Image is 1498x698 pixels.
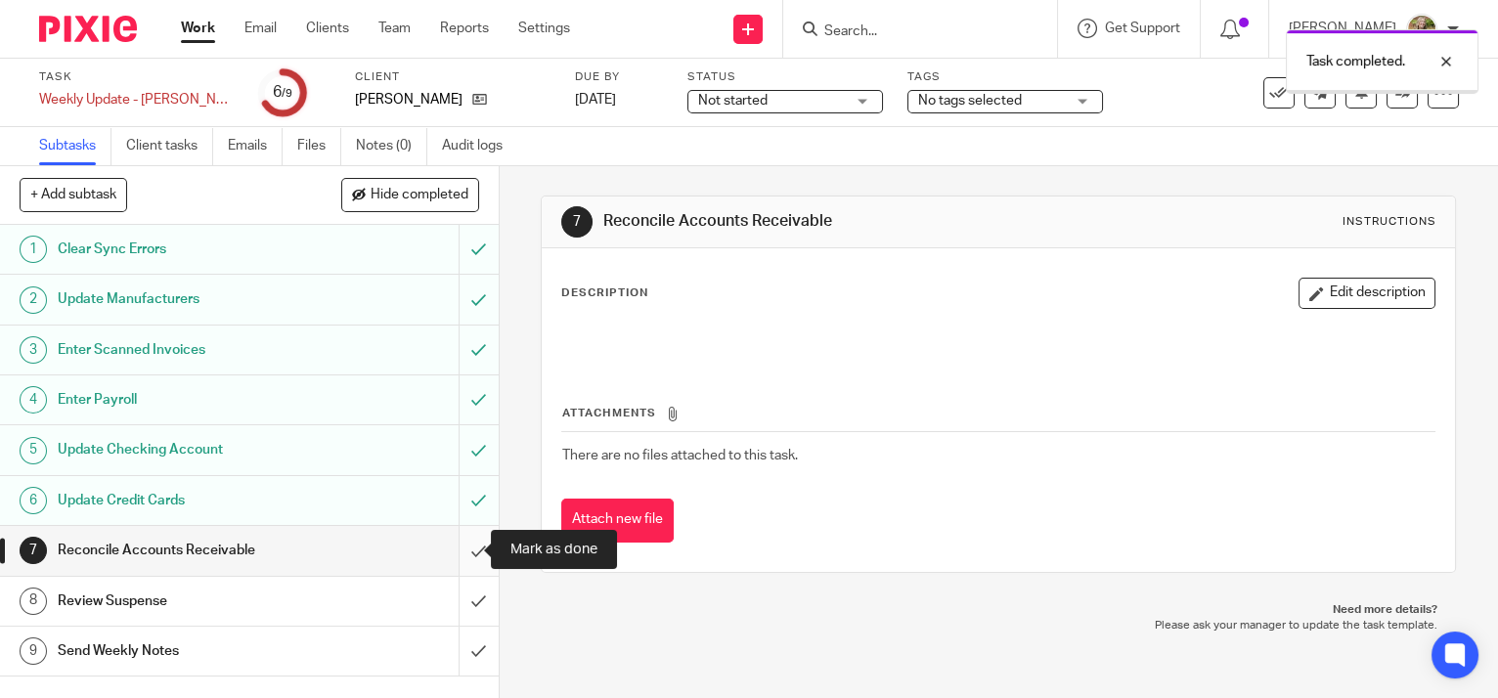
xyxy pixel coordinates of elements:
h1: Enter Payroll [58,385,312,414]
span: There are no files attached to this task. [562,449,798,462]
div: Weekly Update - [PERSON_NAME] [39,90,235,109]
span: No tags selected [918,94,1022,108]
a: Team [378,19,411,38]
p: Need more details? [560,602,1436,618]
button: Edit description [1299,278,1435,309]
span: [DATE] [575,93,616,107]
label: Status [687,69,883,85]
button: + Add subtask [20,178,127,211]
h1: Review Suspense [58,587,312,616]
p: [PERSON_NAME] [355,90,463,109]
div: 7 [561,206,593,238]
span: Not started [698,94,768,108]
a: Subtasks [39,127,111,165]
label: Due by [575,69,663,85]
div: 4 [20,386,47,414]
a: Audit logs [442,127,517,165]
div: 2 [20,286,47,314]
div: Instructions [1342,214,1435,230]
a: Reports [440,19,489,38]
label: Client [355,69,551,85]
p: Description [561,285,648,301]
h1: Update Checking Account [58,435,312,464]
h1: Reconcile Accounts Receivable [603,211,1040,232]
p: Please ask your manager to update the task template. [560,618,1436,633]
span: Hide completed [371,188,468,203]
h1: Clear Sync Errors [58,235,312,264]
div: 8 [20,588,47,615]
a: Emails [228,127,283,165]
a: Settings [518,19,570,38]
h1: Enter Scanned Invoices [58,335,312,365]
button: Hide completed [341,178,479,211]
a: Clients [306,19,349,38]
small: /9 [282,88,292,99]
img: Pixie [39,16,137,42]
h1: Update Credit Cards [58,486,312,515]
div: 7 [20,537,47,564]
a: Notes (0) [356,127,427,165]
img: image.jpg [1406,14,1437,45]
a: Client tasks [126,127,213,165]
a: Files [297,127,341,165]
button: Attach new file [561,499,674,543]
a: Work [181,19,215,38]
div: 5 [20,437,47,464]
h1: Update Manufacturers [58,284,312,314]
h1: Reconcile Accounts Receivable [58,536,312,565]
div: 1 [20,236,47,263]
div: 6 [20,487,47,514]
div: 9 [20,637,47,665]
div: Weekly Update - Palmer [39,90,235,109]
label: Task [39,69,235,85]
a: Email [244,19,277,38]
div: 6 [273,81,292,104]
p: Task completed. [1306,52,1405,71]
div: 3 [20,336,47,364]
span: Attachments [562,408,656,418]
h1: Send Weekly Notes [58,636,312,666]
